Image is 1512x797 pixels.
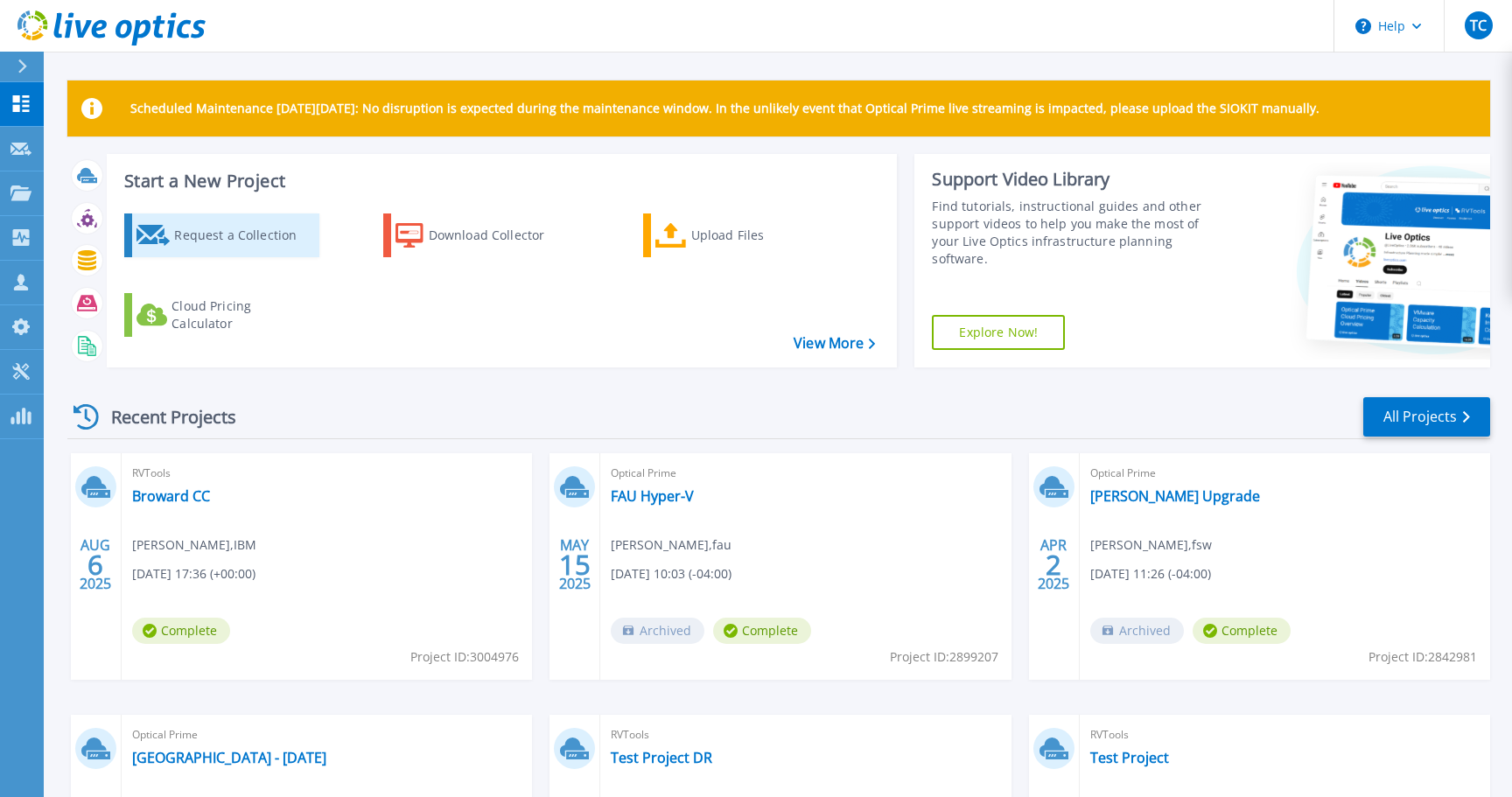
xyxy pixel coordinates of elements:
[794,335,875,352] a: View More
[611,618,704,644] span: Archived
[1368,647,1477,667] span: Project ID: 2842981
[132,564,255,584] span: [DATE] 17:36 (+00:00)
[1090,564,1211,584] span: [DATE] 11:26 (-04:00)
[124,171,875,191] h3: Start a New Project
[611,535,731,555] span: [PERSON_NAME] , fau
[1046,557,1061,572] span: 2
[1090,749,1169,766] a: Test Project
[932,315,1065,350] a: Explore Now!
[1470,18,1487,32] span: TC
[1193,618,1291,644] span: Complete
[713,618,811,644] span: Complete
[1090,487,1260,505] a: [PERSON_NAME] Upgrade
[1090,618,1184,644] span: Archived
[132,749,326,766] a: [GEOGRAPHIC_DATA] - [DATE]
[132,725,521,745] span: Optical Prime
[932,168,1223,191] div: Support Video Library
[643,213,838,257] a: Upload Files
[410,647,519,667] span: Project ID: 3004976
[611,464,1000,483] span: Optical Prime
[559,557,591,572] span: 15
[691,218,831,253] div: Upload Files
[124,213,319,257] a: Request a Collection
[890,647,998,667] span: Project ID: 2899207
[611,749,712,766] a: Test Project DR
[124,293,319,337] a: Cloud Pricing Calculator
[1090,725,1480,745] span: RVTools
[67,395,260,438] div: Recent Projects
[611,487,694,505] a: FAU Hyper-V
[174,218,314,253] div: Request a Collection
[1037,533,1070,597] div: APR 2025
[132,464,521,483] span: RVTools
[611,564,731,584] span: [DATE] 10:03 (-04:00)
[132,487,210,505] a: Broward CC
[132,618,230,644] span: Complete
[1090,535,1212,555] span: [PERSON_NAME] , fsw
[130,101,1319,115] p: Scheduled Maintenance [DATE][DATE]: No disruption is expected during the maintenance window. In t...
[1090,464,1480,483] span: Optical Prime
[611,725,1000,745] span: RVTools
[932,198,1223,268] div: Find tutorials, instructional guides and other support videos to help you make the most of your L...
[383,213,578,257] a: Download Collector
[132,535,256,555] span: [PERSON_NAME] , IBM
[79,533,112,597] div: AUG 2025
[429,218,569,253] div: Download Collector
[1363,397,1490,437] a: All Projects
[558,533,591,597] div: MAY 2025
[87,557,103,572] span: 6
[171,297,311,332] div: Cloud Pricing Calculator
